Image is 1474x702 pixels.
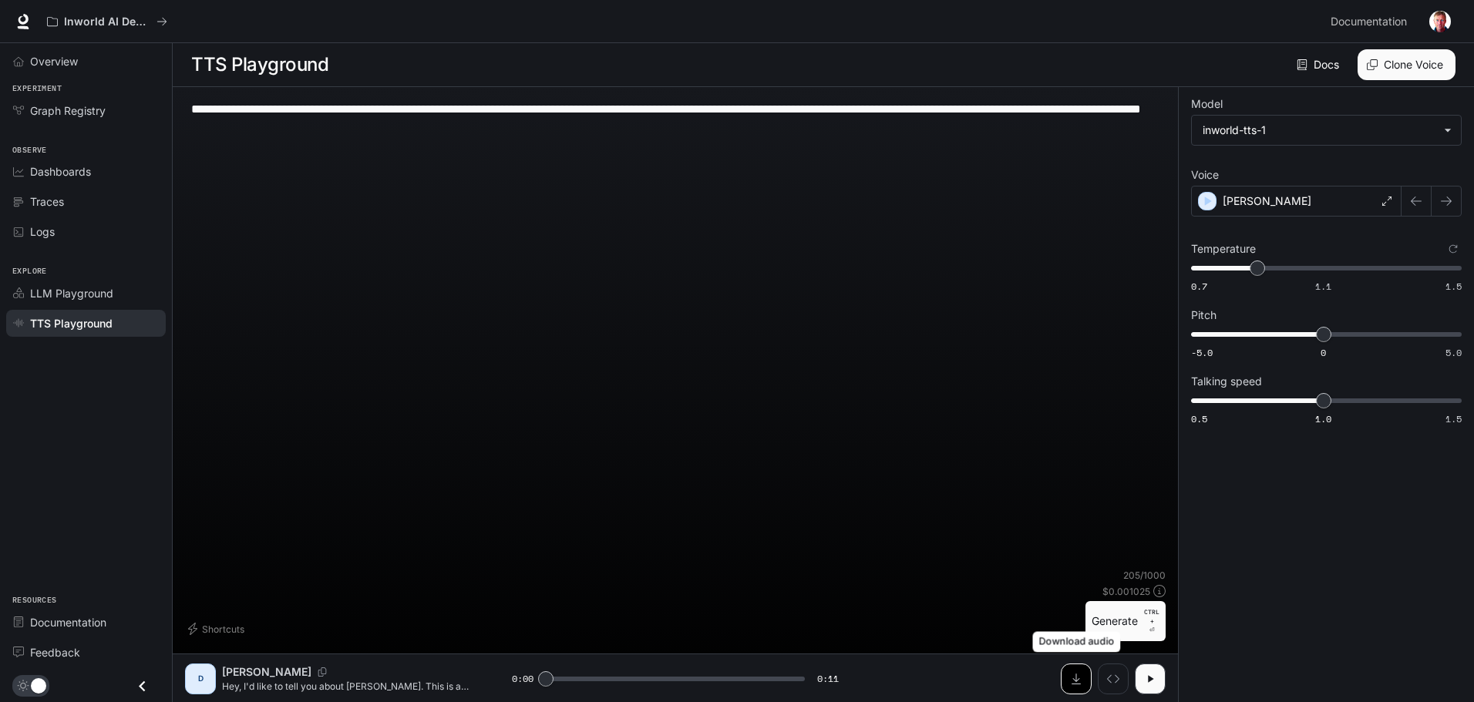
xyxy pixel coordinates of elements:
button: Download audio [1061,663,1092,694]
span: Traces [30,193,64,210]
p: $ 0.001025 [1102,585,1150,598]
h1: TTS Playground [191,49,328,80]
span: 5.0 [1445,346,1462,359]
p: Voice [1191,170,1219,180]
p: Inworld AI Demos [64,15,150,29]
p: ⏎ [1144,607,1159,635]
span: 0.7 [1191,280,1207,293]
span: 1.1 [1315,280,1331,293]
button: Reset to default [1445,240,1462,257]
span: 0.5 [1191,412,1207,425]
button: GenerateCTRL +⏎ [1085,601,1166,641]
div: Download audio [1033,632,1121,653]
img: User avatar [1429,11,1451,32]
span: Dark mode toggle [31,677,46,694]
span: 1.0 [1315,412,1331,425]
a: Dashboards [6,158,166,185]
span: Documentation [30,614,106,630]
p: Hey, I'd like to tell you about [PERSON_NAME]. This is a company that makes it easy to add virtua... [222,680,475,693]
div: inworld-tts-1 [1203,123,1436,138]
p: 205 / 1000 [1123,569,1166,582]
button: Close drawer [125,670,160,702]
p: Temperature [1191,244,1256,254]
a: Docs [1294,49,1345,80]
a: Graph Registry [6,97,166,124]
button: Copy Voice ID [311,667,333,677]
button: All workspaces [40,6,174,37]
a: LLM Playground [6,280,166,307]
p: Pitch [1191,310,1217,321]
a: Documentation [1324,6,1418,37]
span: Feedback [30,644,80,660]
a: Feedback [6,639,166,666]
button: User avatar [1425,6,1455,37]
button: Inspect [1098,663,1129,694]
p: CTRL + [1144,607,1159,626]
p: Talking speed [1191,376,1262,387]
a: Traces [6,188,166,215]
a: Logs [6,218,166,245]
span: Graph Registry [30,102,106,119]
span: TTS Playground [30,315,113,331]
p: Model [1191,99,1223,109]
p: [PERSON_NAME] [222,664,311,680]
button: Shortcuts [185,616,251,641]
span: LLM Playground [30,285,113,301]
span: -5.0 [1191,346,1213,359]
span: 1.5 [1445,412,1462,425]
span: 0:11 [817,671,839,687]
div: D [188,667,213,691]
span: Documentation [1331,12,1407,32]
a: Overview [6,48,166,75]
span: 1.5 [1445,280,1462,293]
span: 0 [1321,346,1326,359]
div: inworld-tts-1 [1192,116,1461,145]
button: Clone Voice [1358,49,1455,80]
p: [PERSON_NAME] [1223,193,1311,209]
a: TTS Playground [6,310,166,337]
span: Overview [30,53,78,69]
span: Logs [30,223,55,240]
span: 0:00 [512,671,533,687]
span: Dashboards [30,163,91,180]
a: Documentation [6,609,166,636]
